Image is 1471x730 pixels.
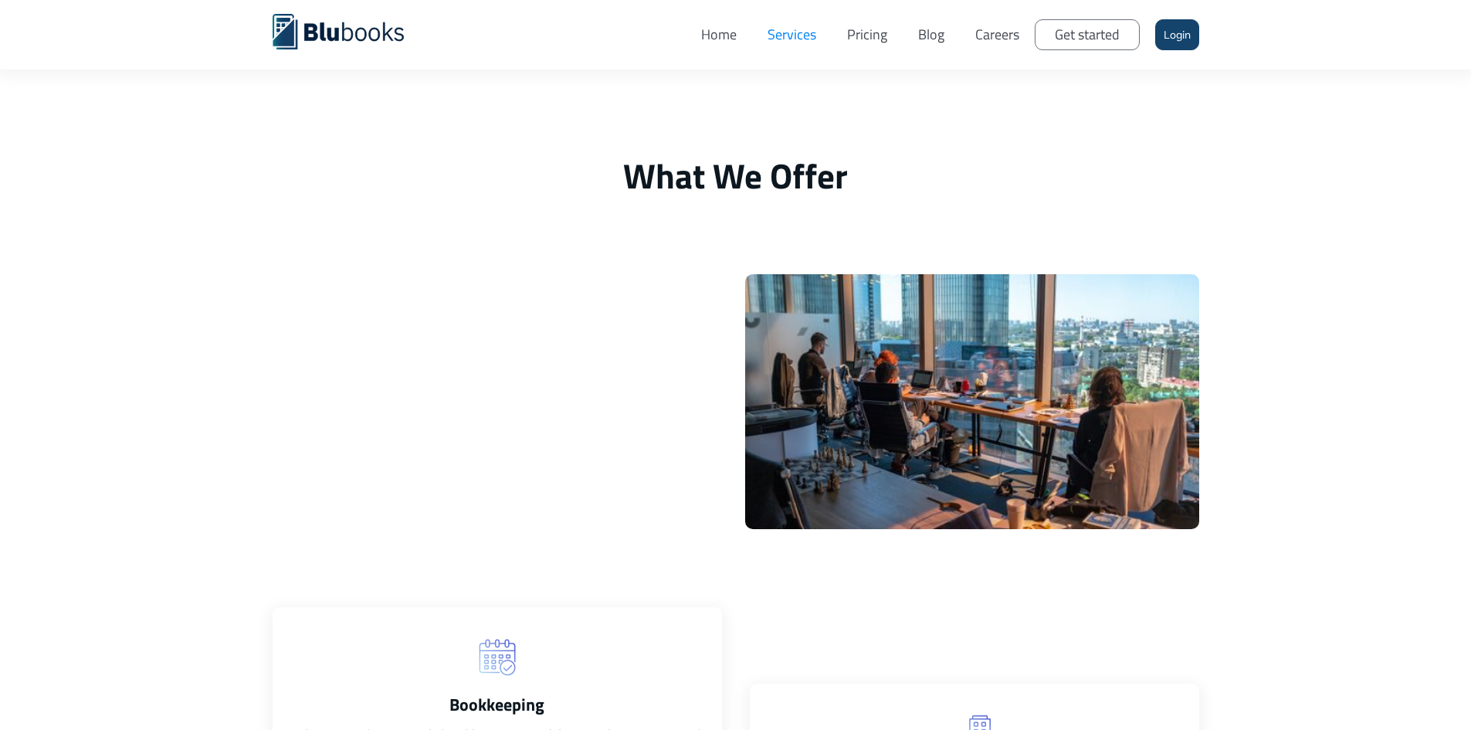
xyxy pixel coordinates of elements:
h3: Bookkeeping [288,692,707,717]
h1: What We Offer [273,154,1199,197]
a: Blog [903,12,960,58]
a: Services [752,12,832,58]
a: Pricing [832,12,903,58]
a: Careers [960,12,1035,58]
a: home [273,12,427,49]
a: Home [686,12,752,58]
a: Get started [1035,19,1140,50]
a: Login [1155,19,1199,50]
